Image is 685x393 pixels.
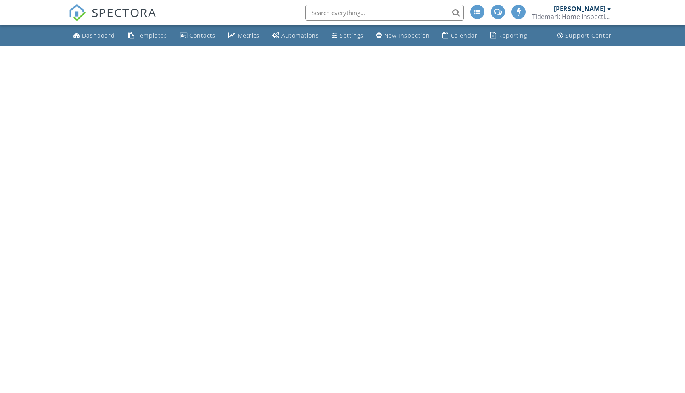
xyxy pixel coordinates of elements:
[92,4,157,21] span: SPECTORA
[69,4,86,21] img: The Best Home Inspection Software - Spectora
[82,32,115,39] div: Dashboard
[451,32,478,39] div: Calendar
[136,32,167,39] div: Templates
[238,32,260,39] div: Metrics
[565,32,612,39] div: Support Center
[281,32,319,39] div: Automations
[225,29,263,43] a: Metrics
[124,29,170,43] a: Templates
[69,11,157,27] a: SPECTORA
[384,32,430,39] div: New Inspection
[373,29,433,43] a: New Inspection
[439,29,481,43] a: Calendar
[554,5,605,13] div: [PERSON_NAME]
[189,32,216,39] div: Contacts
[487,29,530,43] a: Reporting
[70,29,118,43] a: Dashboard
[554,29,615,43] a: Support Center
[329,29,367,43] a: Settings
[498,32,527,39] div: Reporting
[269,29,322,43] a: Automations (Advanced)
[532,13,611,21] div: Tidemark Home Inspections
[340,32,364,39] div: Settings
[305,5,464,21] input: Search everything...
[177,29,219,43] a: Contacts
